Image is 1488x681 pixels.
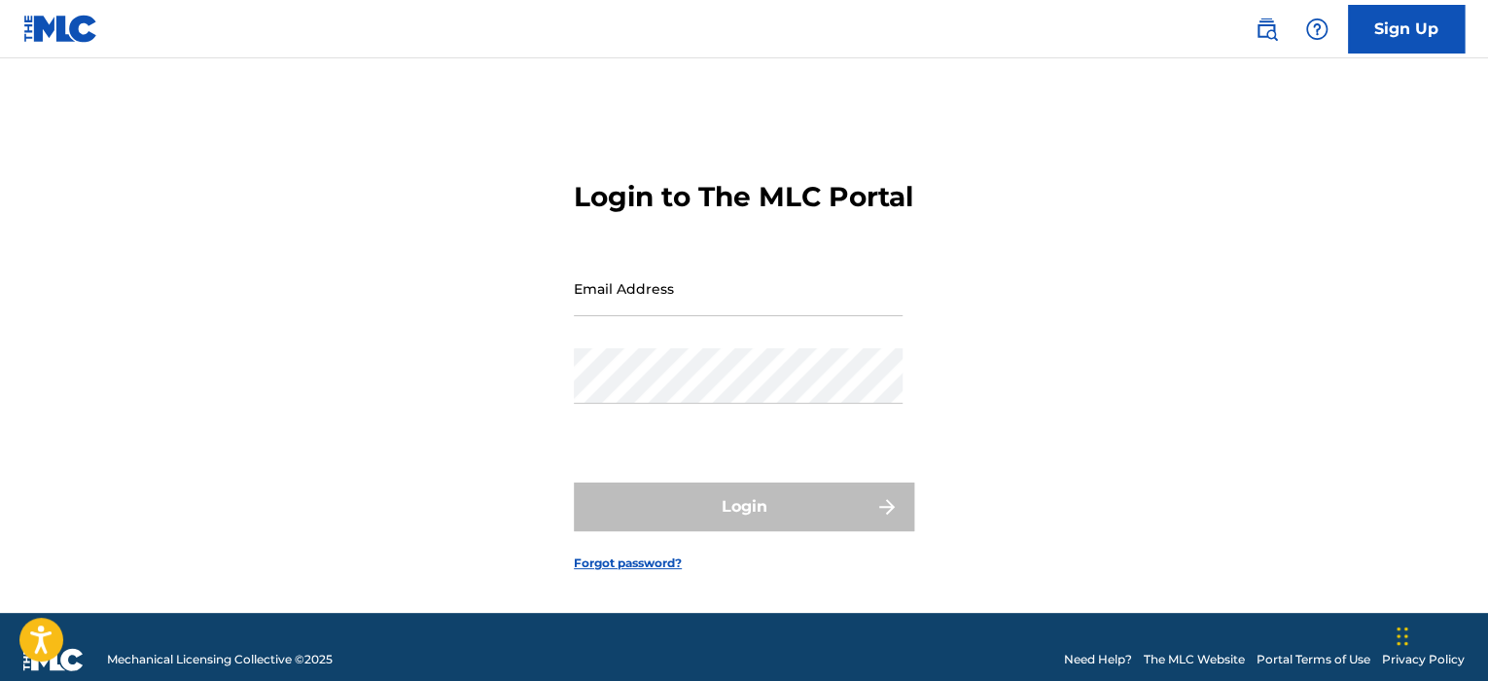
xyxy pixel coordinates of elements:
a: Sign Up [1348,5,1465,54]
iframe: Chat Widget [1391,588,1488,681]
img: help [1305,18,1329,41]
img: logo [23,648,84,671]
a: Portal Terms of Use [1257,651,1370,668]
div: Help [1297,10,1336,49]
a: The MLC Website [1144,651,1245,668]
a: Privacy Policy [1382,651,1465,668]
img: MLC Logo [23,15,98,43]
a: Public Search [1247,10,1286,49]
a: Need Help? [1064,651,1132,668]
span: Mechanical Licensing Collective © 2025 [107,651,333,668]
h3: Login to The MLC Portal [574,180,913,214]
a: Forgot password? [574,555,682,572]
div: Drag [1397,607,1408,665]
img: search [1255,18,1278,41]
